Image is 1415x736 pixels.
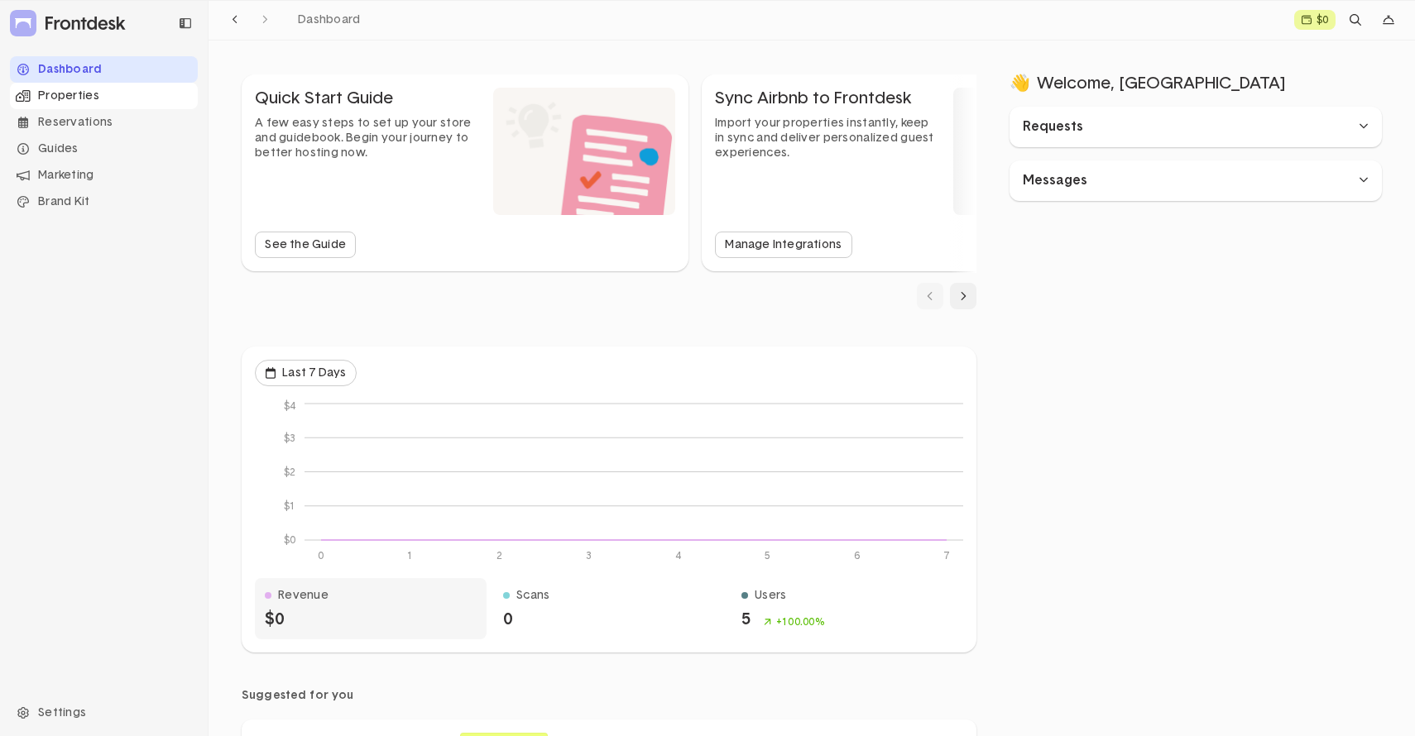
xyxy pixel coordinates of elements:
li: Navigation item [10,56,198,83]
li: Navigation item [10,83,198,109]
div: $0 [265,611,284,628]
button: dropdown trigger [255,360,357,386]
tspan: 0 [318,551,324,561]
h3: Welcome , [GEOGRAPHIC_DATA] [1010,74,1382,93]
div: Sync Airbnb to Frontdesk [715,88,940,109]
div: Messages [1023,172,1326,189]
img: Sync Airbnb to Frontdesk [953,88,1135,215]
a: $0 [1294,10,1336,30]
li: 2 of 5 [702,74,1149,271]
tspan: $1 [284,499,295,511]
div: Marketing [10,162,198,189]
tspan: $2 [284,466,295,477]
button: See the Guide [255,232,356,258]
tspan: 5 [765,551,770,561]
div: Dashboard [10,56,198,83]
tspan: 4 [675,551,682,561]
div: accordion toggler [1010,160,1382,201]
tspan: $0 [284,533,295,545]
span: Dashboard [298,14,361,26]
div: Import your properties instantly, keep in sync and deliver personalized guest experiences. [715,116,940,161]
div: Brand Kit [10,189,198,215]
div: accordion toggler [1010,107,1382,147]
tspan: 3 [586,551,592,561]
div: See the Guide [265,239,346,251]
div: A few easy steps to set up your store and guidebook. Begin your journey to better hosting now. [255,116,480,161]
tspan: $3 [284,432,295,443]
div: Requests [1023,118,1326,136]
tspan: 1 [407,551,413,561]
a: Dashboard [291,9,367,31]
div: Properties [10,83,198,109]
div: Manage Integrations [725,239,842,251]
li: Navigation item [10,189,198,215]
div: Revenue [278,590,329,601]
h3: Suggested for you [242,689,976,703]
div: Settings [10,700,198,726]
tspan: 7 [943,551,949,561]
tspan: $4 [284,399,296,411]
div: Guides [10,136,198,162]
div: Reservations [10,109,198,136]
div: dropdown trigger [1375,7,1402,33]
div: Quick Start Guide [255,88,480,109]
div: Users [755,590,786,601]
li: Navigation item [10,136,198,162]
tspan: 6 [854,551,860,561]
button: Next slide [950,283,976,309]
img: Quick Start Guide [493,88,675,215]
tspan: 2 [496,551,502,561]
li: Navigation item [10,162,198,189]
div: + 100.00 % [764,616,824,628]
div: 0 [503,611,512,628]
div: Scans [516,590,549,601]
li: 1 of 5 [242,74,688,271]
button: Previous slide [917,283,943,309]
li: Navigation item [10,109,198,136]
div: 5 [741,611,751,628]
span: 👋 [1010,74,1030,93]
